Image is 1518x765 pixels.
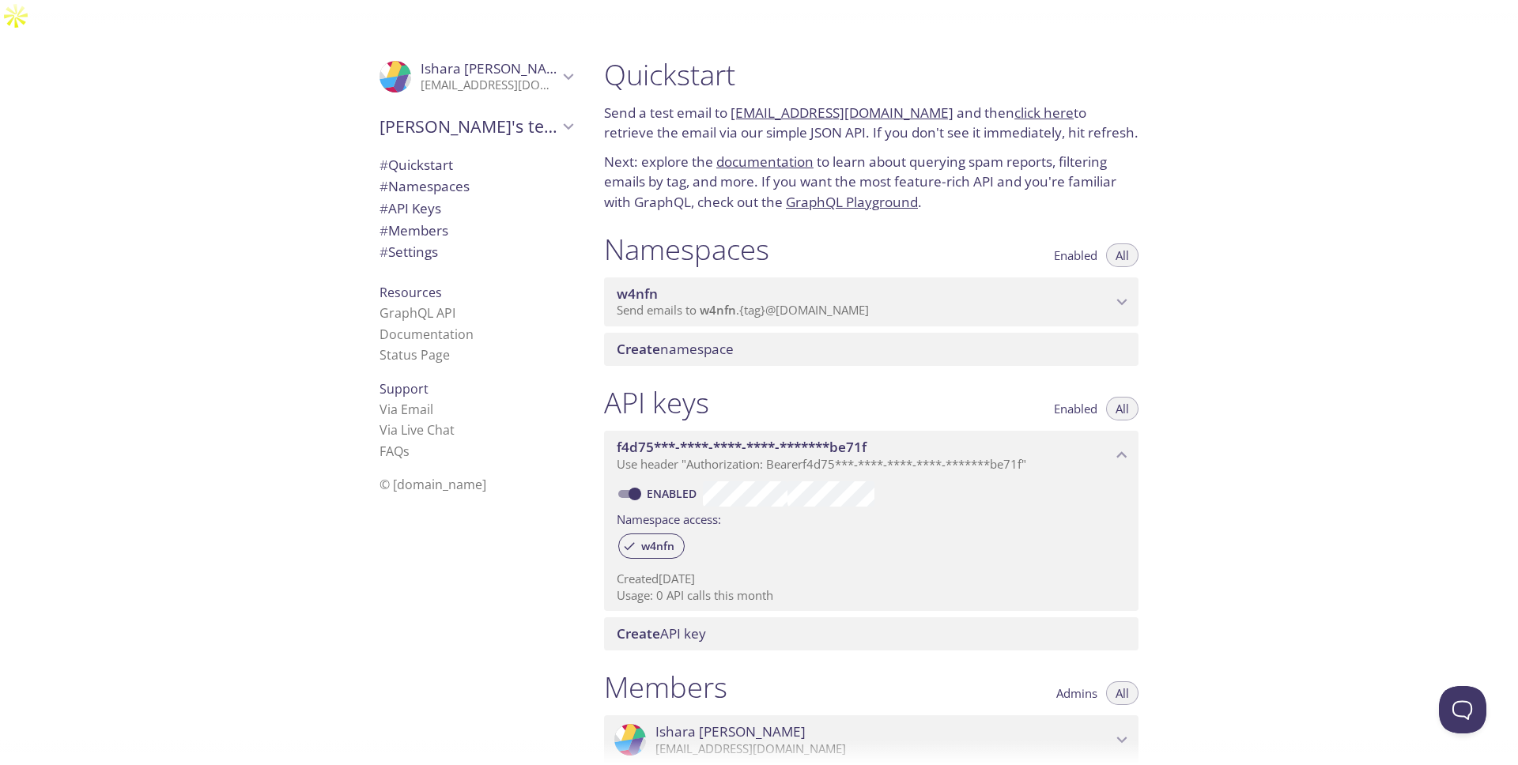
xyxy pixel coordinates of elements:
[716,153,814,171] a: documentation
[604,277,1138,326] div: w4nfn namespace
[604,385,709,420] h1: API keys
[604,669,727,705] h1: Members
[617,285,658,303] span: w4nfn
[379,221,448,239] span: Members
[1044,397,1107,420] button: Enabled
[604,232,769,267] h1: Namespaces
[379,346,450,364] a: Status Page
[379,115,558,138] span: [PERSON_NAME]'s team
[604,333,1138,366] div: Create namespace
[403,443,410,460] span: s
[644,486,703,501] a: Enabled
[379,156,453,174] span: Quickstart
[618,533,685,559] div: w4nfn
[604,715,1138,764] div: Ishara Sam
[379,476,486,493] span: © [DOMAIN_NAME]
[379,401,433,418] a: Via Email
[367,220,585,242] div: Members
[617,302,869,318] span: Send emails to . {tag} @[DOMAIN_NAME]
[617,624,660,643] span: Create
[617,340,660,358] span: Create
[379,326,474,343] a: Documentation
[655,723,806,741] span: Ishara [PERSON_NAME]
[379,177,388,195] span: #
[1106,397,1138,420] button: All
[604,57,1138,92] h1: Quickstart
[367,241,585,263] div: Team Settings
[367,154,585,176] div: Quickstart
[367,198,585,220] div: API Keys
[379,304,455,322] a: GraphQL API
[632,539,684,553] span: w4nfn
[421,77,558,93] p: [EMAIL_ADDRESS][DOMAIN_NAME]
[731,104,953,122] a: [EMAIL_ADDRESS][DOMAIN_NAME]
[367,106,585,147] div: Ishara's team
[617,624,706,643] span: API key
[379,199,388,217] span: #
[1439,686,1486,733] iframe: Help Scout Beacon - Open
[617,587,1126,604] p: Usage: 0 API calls this month
[700,302,736,318] span: w4nfn
[604,617,1138,650] div: Create API Key
[379,156,388,174] span: #
[1014,104,1074,122] a: click here
[367,51,585,103] div: Ishara Sam
[379,177,470,195] span: Namespaces
[379,221,388,239] span: #
[379,443,410,460] a: FAQ
[1044,243,1107,267] button: Enabled
[1106,681,1138,705] button: All
[1047,681,1107,705] button: Admins
[379,284,442,301] span: Resources
[367,175,585,198] div: Namespaces
[604,103,1138,143] p: Send a test email to and then to retrieve the email via our simple JSON API. If you don't see it ...
[379,380,429,398] span: Support
[379,421,455,439] a: Via Live Chat
[617,507,721,529] label: Namespace access:
[379,243,388,261] span: #
[379,199,441,217] span: API Keys
[1106,243,1138,267] button: All
[604,152,1138,213] p: Next: explore the to learn about querying spam reports, filtering emails by tag, and more. If you...
[617,571,1126,587] p: Created [DATE]
[786,193,918,211] a: GraphQL Playground
[421,59,571,77] span: Ishara [PERSON_NAME]
[379,243,438,261] span: Settings
[617,340,734,358] span: namespace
